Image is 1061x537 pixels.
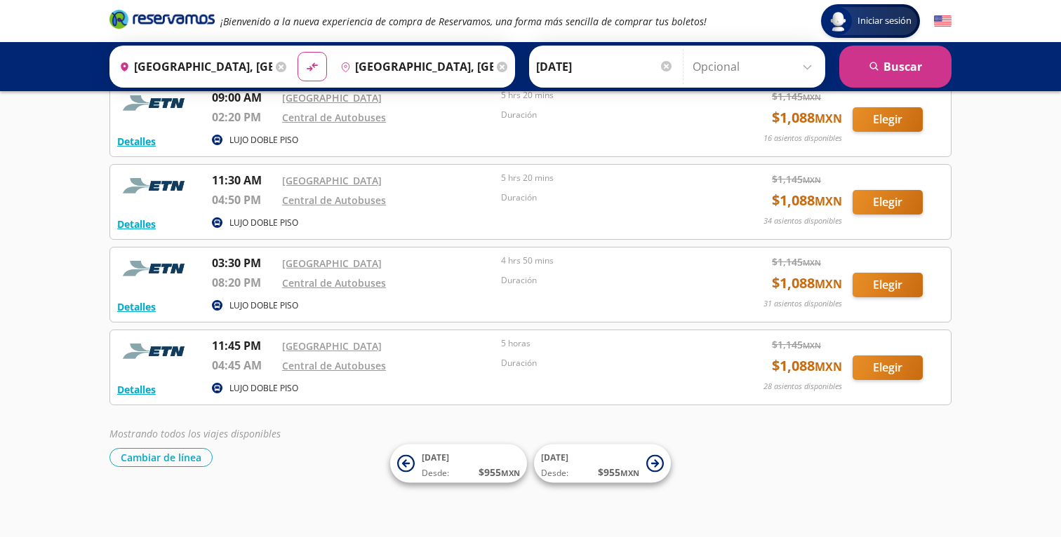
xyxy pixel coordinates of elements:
span: [DATE] [541,451,568,463]
button: Detalles [117,382,156,397]
span: Desde: [541,467,568,480]
span: $ 1,088 [772,355,842,376]
p: 34 asientos disponibles [763,215,842,227]
span: $ 1,088 [772,190,842,211]
button: Buscar [839,46,952,88]
img: RESERVAMOS [117,89,194,117]
input: Buscar Origen [114,49,272,84]
button: Detalles [117,134,156,149]
p: Duración [501,191,713,204]
p: 16 asientos disponibles [763,132,842,144]
button: [DATE]Desde:$955MXN [390,444,527,483]
p: 5 horas [501,337,713,350]
span: $ 1,088 [772,107,842,128]
img: RESERVAMOS [117,254,194,283]
button: Elegir [853,273,923,297]
small: MXN [803,340,821,351]
span: $ 1,145 [772,254,821,269]
p: Duración [501,109,713,121]
span: Iniciar sesión [852,14,917,28]
span: $ 1,145 [772,89,821,104]
p: 08:20 PM [212,274,275,291]
img: RESERVAMOS [117,172,194,200]
button: English [934,13,952,30]
p: 11:45 PM [212,337,275,354]
p: 04:50 PM [212,191,275,208]
button: Cambiar de línea [109,448,213,467]
small: MXN [501,468,520,478]
p: 5 hrs 20 mins [501,172,713,184]
p: 31 asientos disponibles [763,298,842,310]
button: Detalles [117,299,156,314]
input: Elegir Fecha [536,49,674,84]
small: MXN [815,359,842,374]
p: LUJO DOBLE PISO [229,134,298,147]
button: Elegir [853,190,923,215]
span: $ 955 [598,465,639,480]
span: $ 1,088 [772,273,842,294]
a: Brand Logo [109,8,215,34]
a: [GEOGRAPHIC_DATA] [282,174,382,187]
p: LUJO DOBLE PISO [229,382,298,395]
p: 5 hrs 20 mins [501,89,713,102]
input: Buscar Destino [335,49,493,84]
p: LUJO DOBLE PISO [229,299,298,312]
small: MXN [815,193,842,209]
em: Mostrando todos los viajes disponibles [109,427,281,440]
a: Central de Autobuses [282,111,386,124]
img: RESERVAMOS [117,337,194,365]
p: LUJO DOBLE PISO [229,217,298,229]
a: Central de Autobuses [282,276,386,290]
span: [DATE] [422,451,449,463]
small: MXN [803,175,821,185]
a: [GEOGRAPHIC_DATA] [282,339,382,353]
p: 09:00 AM [212,89,275,106]
a: [GEOGRAPHIC_DATA] [282,91,382,104]
span: $ 955 [479,465,520,480]
a: Central de Autobuses [282,193,386,207]
p: Duración [501,274,713,287]
input: Opcional [693,49,818,84]
small: MXN [803,92,821,102]
p: 11:30 AM [212,172,275,189]
small: MXN [620,468,639,478]
span: $ 1,145 [772,337,821,352]
button: Detalles [117,217,156,231]
a: Central de Autobuses [282,359,386,372]
button: Elegir [853,107,923,132]
p: 4 hrs 50 mins [501,254,713,267]
span: Desde: [422,467,449,480]
p: 28 asientos disponibles [763,381,842,393]
p: 02:20 PM [212,109,275,125]
a: [GEOGRAPHIC_DATA] [282,257,382,270]
small: MXN [815,111,842,126]
p: Duración [501,357,713,369]
p: 03:30 PM [212,254,275,271]
em: ¡Bienvenido a la nueva experiencia de compra de Reservamos, una forma más sencilla de comprar tus... [220,15,707,28]
small: MXN [803,257,821,268]
p: 04:45 AM [212,357,275,374]
button: [DATE]Desde:$955MXN [534,444,671,483]
small: MXN [815,276,842,292]
button: Elegir [853,355,923,380]
span: $ 1,145 [772,172,821,186]
i: Brand Logo [109,8,215,29]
